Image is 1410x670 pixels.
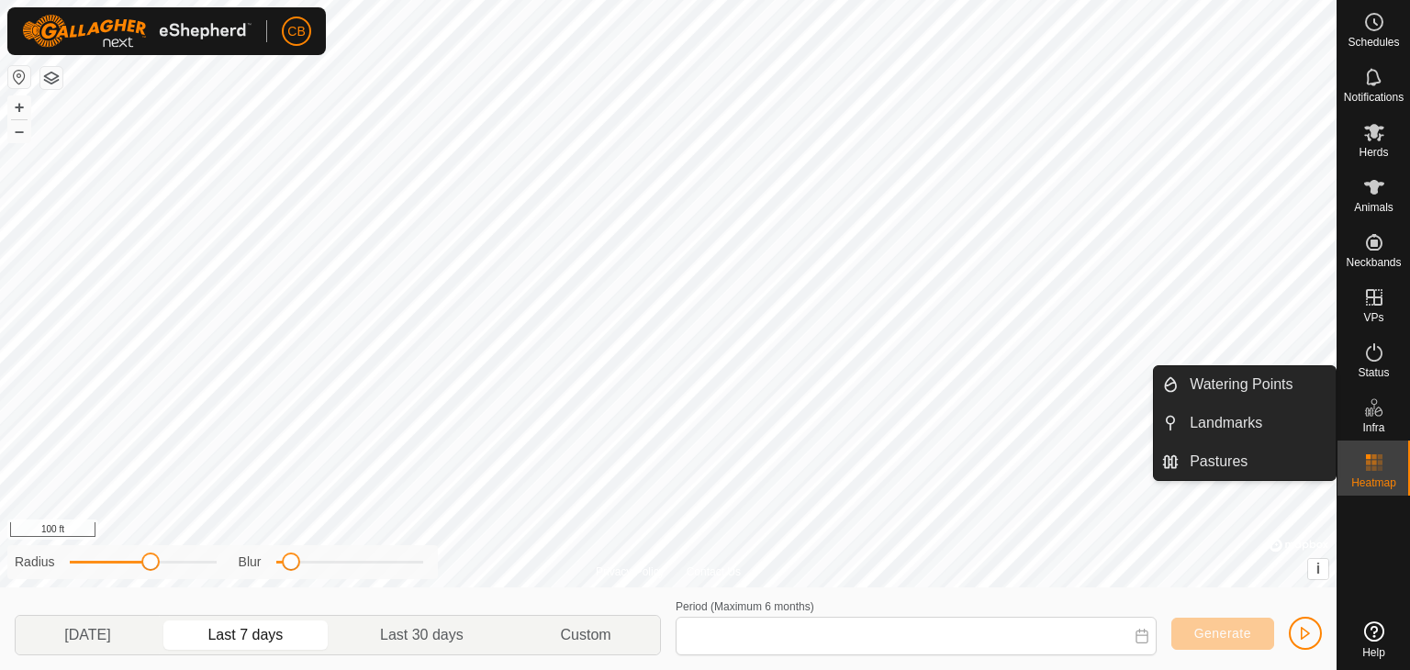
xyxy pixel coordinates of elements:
[1363,312,1383,323] span: VPs
[1316,561,1320,576] span: i
[287,22,305,41] span: CB
[1179,366,1336,403] a: Watering Points
[676,600,814,613] label: Period (Maximum 6 months)
[1190,374,1292,396] span: Watering Points
[1190,412,1262,434] span: Landmarks
[1354,202,1393,213] span: Animals
[561,624,611,646] span: Custom
[207,624,283,646] span: Last 7 days
[1179,405,1336,441] a: Landmarks
[380,624,464,646] span: Last 30 days
[1154,366,1336,403] li: Watering Points
[1359,147,1388,158] span: Herds
[1337,614,1410,665] a: Help
[8,120,30,142] button: –
[1308,559,1328,579] button: i
[1190,451,1248,473] span: Pastures
[1344,92,1404,103] span: Notifications
[1362,647,1385,658] span: Help
[1362,422,1384,433] span: Infra
[8,66,30,88] button: Reset Map
[1358,367,1389,378] span: Status
[596,564,665,580] a: Privacy Policy
[1171,618,1274,650] button: Generate
[687,564,741,580] a: Contact Us
[8,96,30,118] button: +
[22,15,252,48] img: Gallagher Logo
[1154,405,1336,441] li: Landmarks
[64,624,110,646] span: [DATE]
[1351,477,1396,488] span: Heatmap
[1348,37,1399,48] span: Schedules
[1346,257,1401,268] span: Neckbands
[1179,443,1336,480] a: Pastures
[239,553,262,572] label: Blur
[1154,443,1336,480] li: Pastures
[15,553,55,572] label: Radius
[1194,626,1251,641] span: Generate
[40,67,62,89] button: Map Layers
